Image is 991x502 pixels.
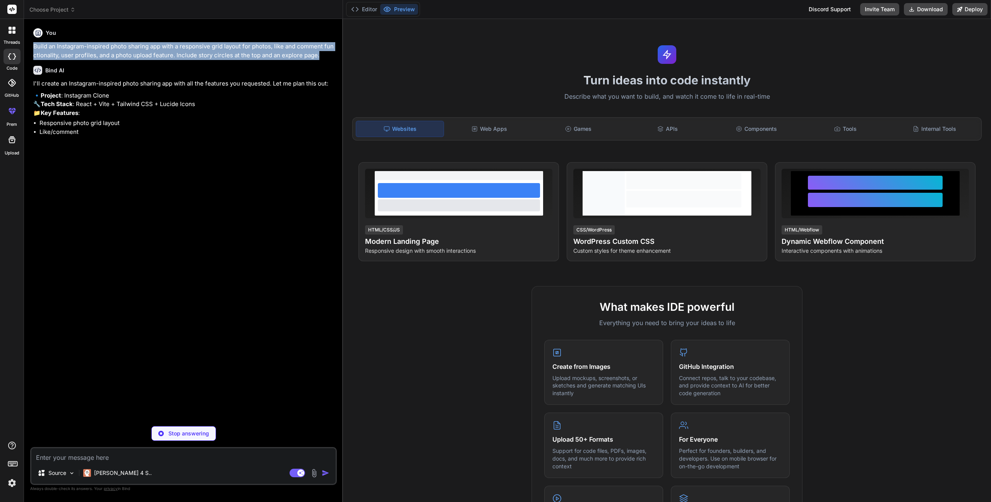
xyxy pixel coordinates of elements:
[348,92,986,102] p: Describe what you want to build, and watch it come to life in real-time
[535,121,622,137] div: Games
[860,3,899,15] button: Invite Team
[41,100,73,108] strong: Tech Stack
[33,42,335,60] p: Build an Instagram-inspired photo sharing app with a responsive grid layout for photos, like and ...
[30,485,337,492] p: Always double-check its answers. Your in Bind
[544,299,790,315] h2: What makes IDE powerful
[5,150,19,156] label: Upload
[782,236,969,247] h4: Dynamic Webflow Component
[39,119,335,128] li: Responsive photo grid layout
[679,435,782,444] h4: For Everyone
[41,92,61,99] strong: Project
[446,121,533,137] div: Web Apps
[348,4,380,15] button: Editor
[952,3,988,15] button: Deploy
[33,79,335,88] p: I'll create an Instagram-inspired photo sharing app with all the features you requested. Let me p...
[83,469,91,477] img: Claude 4 Sonnet
[33,91,335,118] p: 🔹 : Instagram Clone 🔧 : React + Vite + Tailwind CSS + Lucide Icons 📁 :
[624,121,711,137] div: APIs
[679,447,782,470] p: Perfect for founders, builders, and developers. Use on mobile browser for on-the-go development
[48,469,66,477] p: Source
[365,236,552,247] h4: Modern Landing Page
[3,39,20,46] label: threads
[45,67,64,74] h6: Bind AI
[782,225,822,235] div: HTML/Webflow
[41,109,78,117] strong: Key Features
[104,486,118,491] span: privacy
[544,318,790,327] p: Everything you need to bring your ideas to life
[365,247,552,255] p: Responsive design with smooth interactions
[310,469,319,478] img: attachment
[573,236,761,247] h4: WordPress Custom CSS
[7,65,17,72] label: code
[69,470,75,476] img: Pick Models
[891,121,978,137] div: Internal Tools
[348,73,986,87] h1: Turn ideas into code instantly
[46,29,56,37] h6: You
[356,121,444,137] div: Websites
[94,469,152,477] p: [PERSON_NAME] 4 S..
[7,121,17,128] label: prem
[39,128,335,137] li: Like/comment
[802,121,889,137] div: Tools
[552,374,655,397] p: Upload mockups, screenshots, or sketches and generate matching UIs instantly
[365,225,403,235] div: HTML/CSS/JS
[904,3,948,15] button: Download
[679,362,782,371] h4: GitHub Integration
[804,3,856,15] div: Discord Support
[5,92,19,99] label: GitHub
[322,469,329,477] img: icon
[29,6,75,14] span: Choose Project
[5,476,19,490] img: settings
[380,4,418,15] button: Preview
[713,121,800,137] div: Components
[552,447,655,470] p: Support for code files, PDFs, images, docs, and much more to provide rich context
[573,225,615,235] div: CSS/WordPress
[679,374,782,397] p: Connect repos, talk to your codebase, and provide context to AI for better code generation
[782,247,969,255] p: Interactive components with animations
[168,430,209,437] p: Stop answering
[552,362,655,371] h4: Create from Images
[573,247,761,255] p: Custom styles for theme enhancement
[552,435,655,444] h4: Upload 50+ Formats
